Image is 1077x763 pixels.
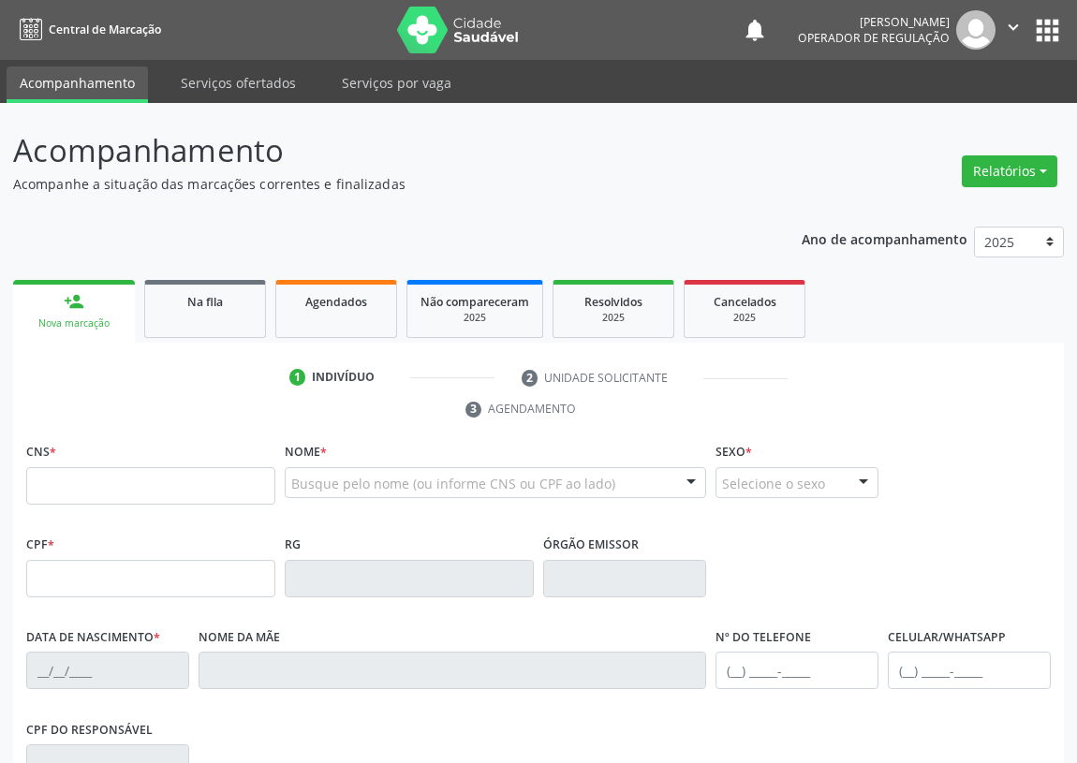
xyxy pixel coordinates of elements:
span: Busque pelo nome (ou informe CNS ou CPF ao lado) [291,474,615,493]
label: CPF do responsável [26,715,153,744]
p: Acompanhamento [13,127,748,174]
div: Nova marcação [26,316,122,330]
span: Central de Marcação [49,22,161,37]
label: Sexo [716,438,752,467]
span: Na fila [187,294,223,310]
p: Ano de acompanhamento [802,227,967,250]
button:  [996,10,1031,50]
input: (__) _____-_____ [716,652,878,689]
input: __/__/____ [26,652,189,689]
a: Serviços por vaga [329,66,465,99]
div: person_add [64,291,84,312]
div: 2025 [420,311,529,325]
label: CNS [26,438,56,467]
span: Resolvidos [584,294,642,310]
a: Serviços ofertados [168,66,309,99]
div: 1 [289,369,306,386]
button: Relatórios [962,155,1057,187]
div: [PERSON_NAME] [798,14,950,30]
span: Agendados [305,294,367,310]
button: apps [1031,14,1064,47]
a: Central de Marcação [13,14,161,45]
label: Órgão emissor [543,531,639,560]
input: (__) _____-_____ [888,652,1051,689]
label: RG [285,531,301,560]
label: CPF [26,531,54,560]
div: 2025 [567,311,660,325]
span: Não compareceram [420,294,529,310]
label: Nome [285,438,327,467]
label: Nome da mãe [199,624,280,653]
button: notifications [742,17,768,43]
i:  [1003,17,1024,37]
label: Data de nascimento [26,624,160,653]
label: Nº do Telefone [716,624,811,653]
span: Selecione o sexo [722,474,825,493]
label: Celular/WhatsApp [888,624,1006,653]
div: Indivíduo [312,369,375,386]
span: Cancelados [714,294,776,310]
img: img [956,10,996,50]
a: Acompanhamento [7,66,148,103]
span: Operador de regulação [798,30,950,46]
div: 2025 [698,311,791,325]
p: Acompanhe a situação das marcações correntes e finalizadas [13,174,748,194]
